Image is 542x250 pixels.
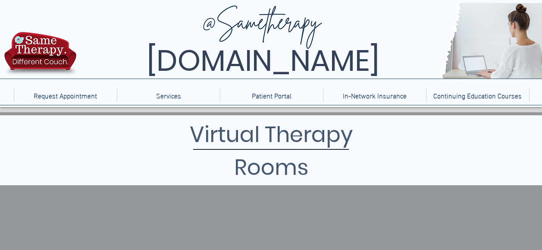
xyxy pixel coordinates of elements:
[220,89,323,102] a: Patient Portal
[248,89,296,102] p: Patient Portal
[14,89,117,102] a: Request Appointment
[429,89,526,102] p: Continuing Education Courses
[117,89,220,102] div: Services
[152,89,185,102] p: Services
[140,118,402,184] h1: Virtual Therapy Rooms
[147,40,379,81] span: [DOMAIN_NAME]
[323,89,426,102] a: In-Network Insurance
[2,31,79,82] img: TBH.US
[338,89,411,102] p: In-Network Insurance
[426,89,529,102] a: Continuing Education Courses
[29,89,101,102] p: Request Appointment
